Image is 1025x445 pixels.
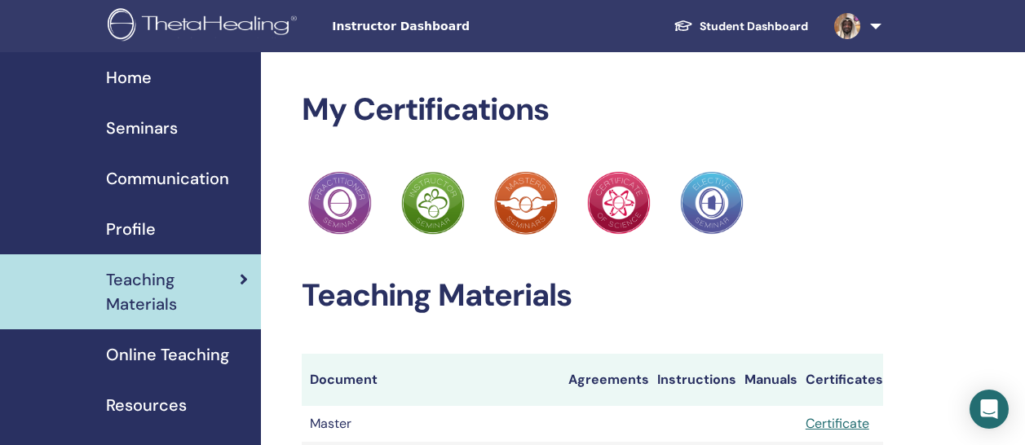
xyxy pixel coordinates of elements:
img: Practitioner [308,171,372,235]
span: Communication [106,166,229,191]
span: Instructor Dashboard [332,18,577,35]
th: Agreements [560,354,649,406]
img: logo.png [108,8,303,45]
span: Seminars [106,116,178,140]
img: Practitioner [494,171,558,235]
span: Home [106,65,152,90]
a: Student Dashboard [661,11,821,42]
h2: Teaching Materials [302,277,883,315]
h2: My Certifications [302,91,883,129]
img: Practitioner [680,171,744,235]
img: graduation-cap-white.svg [674,19,693,33]
th: Document [302,354,560,406]
span: Profile [106,217,156,241]
img: default.jpg [834,13,860,39]
th: Certificates [797,354,883,406]
a: Certificate [806,415,869,432]
th: Instructions [649,354,736,406]
span: Online Teaching [106,342,229,367]
span: Teaching Materials [106,267,240,316]
th: Manuals [736,354,797,406]
img: Practitioner [587,171,651,235]
span: Resources [106,393,187,417]
td: Master [302,406,560,442]
div: Open Intercom Messenger [970,390,1009,429]
img: Practitioner [401,171,465,235]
